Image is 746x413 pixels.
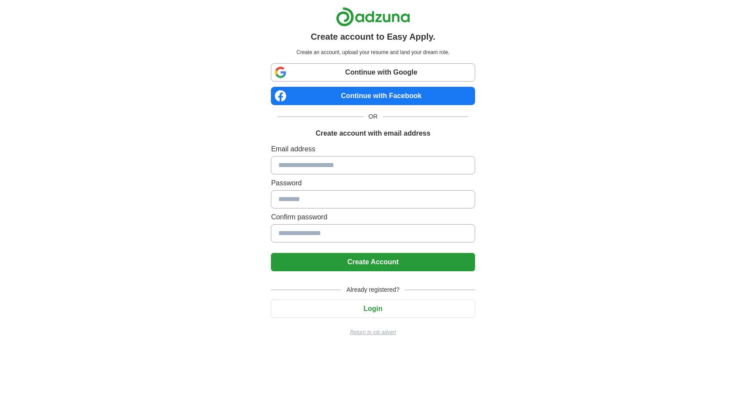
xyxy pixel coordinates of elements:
[271,144,475,154] label: Email address
[271,253,475,271] button: Create Account
[311,30,435,43] h1: Create account to Easy Apply.
[273,48,473,56] p: Create an account, upload your resume and land your dream role.
[363,112,383,121] span: OR
[336,7,410,27] img: Adzuna logo
[271,63,475,82] a: Continue with Google
[271,328,475,336] a: Return to job advert
[271,212,475,222] label: Confirm password
[341,285,404,294] span: Already registered?
[271,300,475,318] button: Login
[271,178,475,188] label: Password
[315,128,430,139] h1: Create account with email address
[271,305,475,312] a: Login
[271,87,475,105] a: Continue with Facebook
